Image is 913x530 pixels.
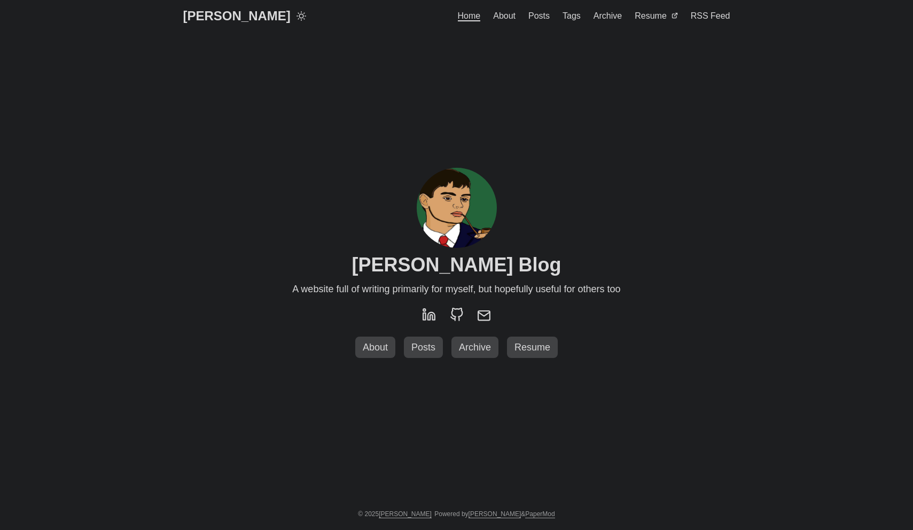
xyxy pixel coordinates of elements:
[528,11,550,20] span: Posts
[379,510,432,518] a: [PERSON_NAME]
[507,337,558,358] a: Resume
[407,342,440,353] span: Posts
[594,11,622,20] span: Archive
[493,11,516,20] span: About
[635,11,667,20] span: Resume
[358,342,392,353] span: About
[417,168,497,248] img: profile image
[434,510,555,518] span: Powered by &
[691,11,730,20] span: RSS Feed
[458,11,481,21] span: Home
[510,342,555,353] span: Resume
[355,337,395,358] a: About
[469,510,521,518] a: [PERSON_NAME]
[525,510,555,518] a: PaperMod
[455,342,495,353] span: Archive
[352,253,561,276] h1: [PERSON_NAME] Blog
[358,510,432,518] span: © 2025
[563,11,581,20] span: Tags
[292,282,620,297] span: A website full of writing primarily for myself, but hopefully useful for others too
[404,337,443,358] a: Posts
[451,337,498,358] a: Archive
